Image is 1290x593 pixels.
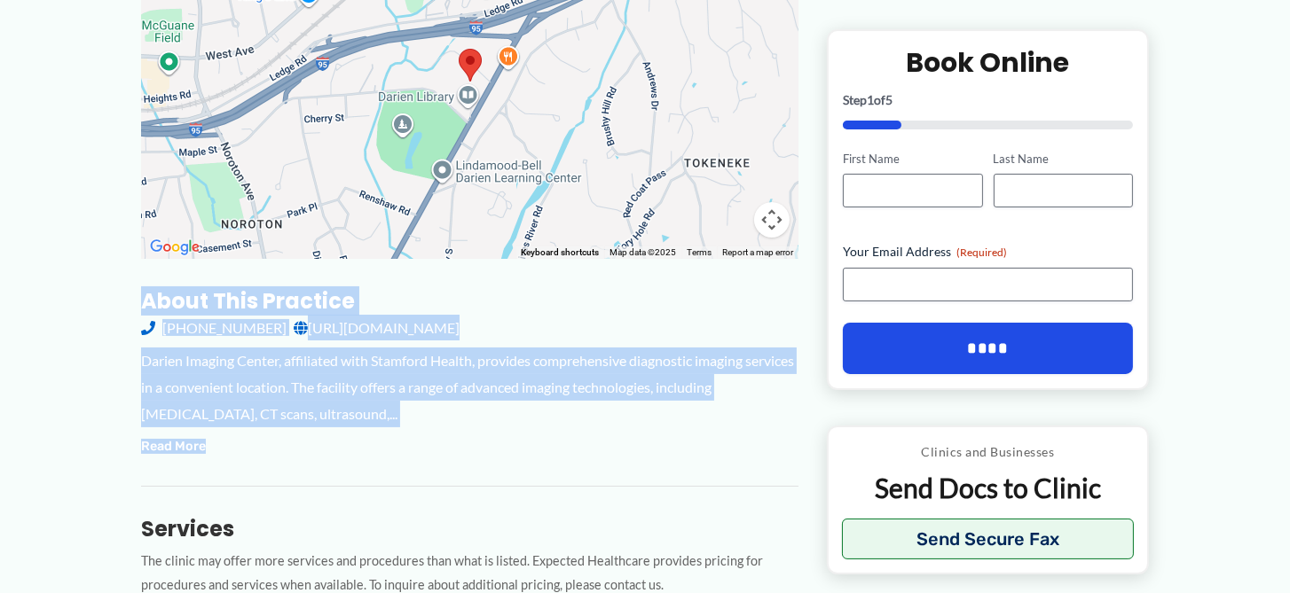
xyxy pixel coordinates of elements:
[842,441,1134,464] p: Clinics and Businesses
[885,91,893,106] span: 5
[843,150,982,167] label: First Name
[610,247,676,257] span: Map data ©2025
[141,287,798,315] h3: About this practice
[141,315,287,341] a: [PHONE_NUMBER]
[687,247,712,257] a: Terms (opens in new tab)
[843,93,1133,105] p: Step of
[294,315,460,341] a: [URL][DOMAIN_NAME]
[141,515,798,542] h3: Services
[521,246,599,259] button: Keyboard shortcuts
[843,44,1133,79] h2: Book Online
[842,519,1134,559] button: Send Secure Fax
[956,246,1007,259] span: (Required)
[843,243,1133,261] label: Your Email Address
[146,236,204,259] img: Google
[141,347,798,426] div: Darien Imaging Center, affiliated with Stamford Health, provides comprehensive diagnostic imaging...
[842,471,1134,505] p: Send Docs to Clinic
[867,91,874,106] span: 1
[146,236,204,259] a: Open this area in Google Maps (opens a new window)
[994,150,1133,167] label: Last Name
[722,247,793,257] a: Report a map error
[141,436,206,457] button: Read More
[754,202,790,238] button: Map camera controls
